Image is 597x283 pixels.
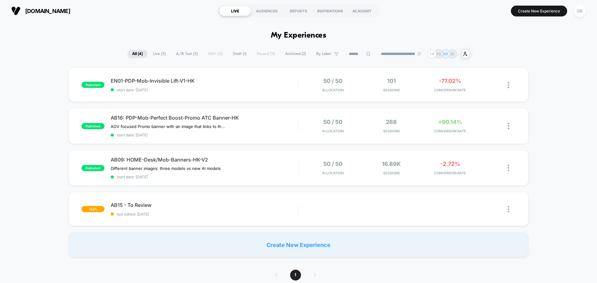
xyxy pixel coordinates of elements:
[508,123,509,129] img: close
[111,78,298,84] span: EN01-PDP-Mob-Invisible Lift-V1-HK
[111,133,298,137] span: start date: [DATE]
[111,124,226,129] span: AOV focused Promo banner with an image that links to the Bundles collection page—added above the ...
[439,78,461,84] span: -77.02%
[81,123,104,129] span: published
[111,202,298,208] span: AB15 - To Review
[508,165,509,171] img: close
[11,6,21,16] img: Visually logo
[148,50,170,58] span: Live ( 3 )
[322,88,344,92] span: Allocation
[111,166,221,171] span: Different banner images: three models vs new AI models
[346,6,378,16] div: ACADEMY
[382,161,401,167] span: 16.89k
[322,171,344,175] span: Allocation
[127,50,147,58] span: All ( 4 )
[386,119,397,125] span: 268
[81,165,104,171] span: published
[511,6,567,16] button: Create New Experience
[280,50,311,58] span: Archived ( 2 )
[451,52,454,56] p: BI
[422,88,478,92] span: CONVERSION RATE
[111,175,298,179] span: start date: [DATE]
[364,88,419,92] span: Sessions
[81,206,104,212] span: draft
[387,78,396,84] span: 101
[436,52,441,56] p: AS
[574,5,586,17] div: GB
[219,6,251,16] div: LIVE
[572,5,588,17] button: GB
[25,8,70,14] span: [DOMAIN_NAME]
[171,50,202,58] span: A/B Test ( 3 )
[111,88,298,92] span: start date: [DATE]
[438,119,462,125] span: +90.14%
[417,52,421,56] img: end
[443,52,448,56] p: AR
[314,6,346,16] div: INSPIRATIONS
[111,157,298,163] span: AB09: HOME-Desk/Mob-Banners-HK-V2
[428,49,437,58] div: + 4
[69,232,528,257] div: Create New Experience
[81,82,104,88] span: published
[508,82,509,88] img: close
[323,78,342,84] span: 50 / 50
[322,129,344,133] span: Allocation
[9,6,72,16] button: [DOMAIN_NAME]
[422,171,478,175] span: CONVERSION RATE
[228,50,251,58] span: Draft ( 1 )
[364,171,419,175] span: Sessions
[422,129,478,133] span: CONVERSION RATE
[323,161,342,167] span: 50 / 50
[364,129,419,133] span: Sessions
[316,52,331,56] span: By Label
[440,161,460,167] span: -2.72%
[271,31,326,40] h1: My Experiences
[251,6,283,16] div: AUDIENCES
[283,6,314,16] div: REPORTS
[290,270,301,281] span: 1
[111,212,298,217] span: last edited: [DATE]
[508,206,509,212] img: close
[323,119,342,125] span: 50 / 50
[111,115,298,121] span: AB16: PDP-Mob-Perfect Boost-Promo ATC Banner-HK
